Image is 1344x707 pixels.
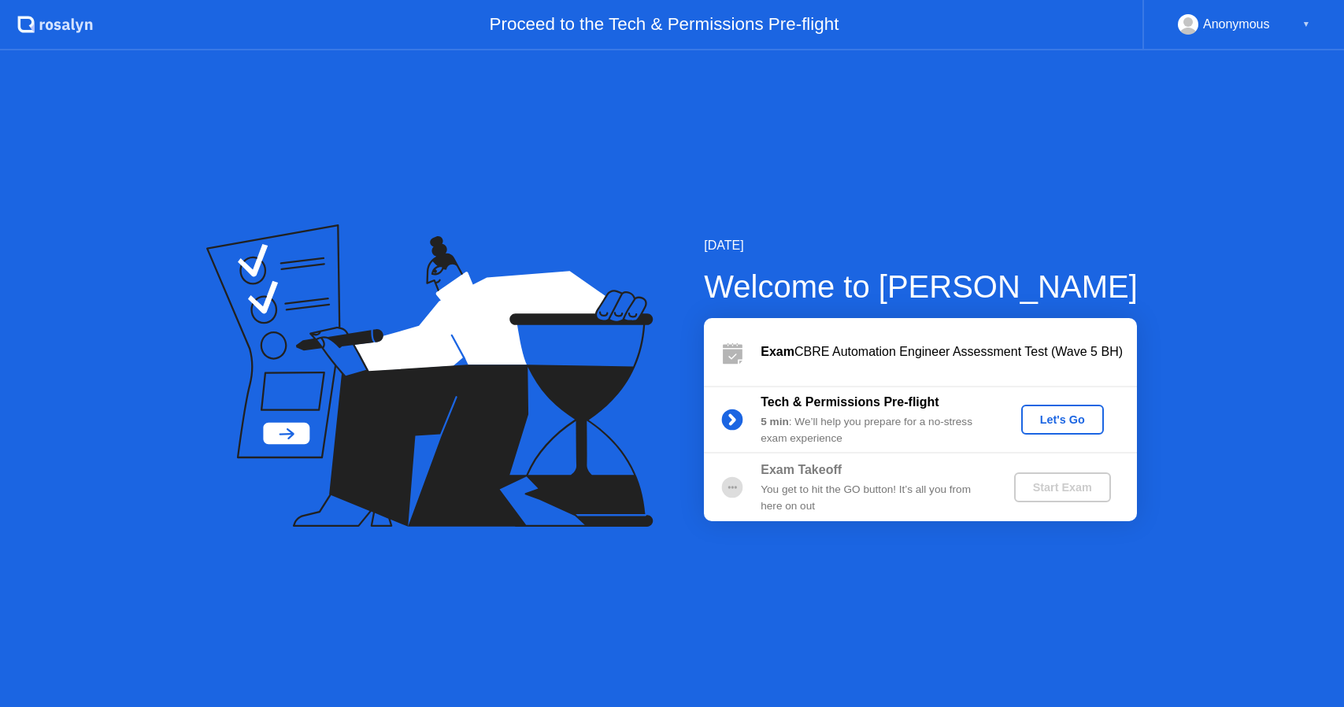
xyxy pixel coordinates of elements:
div: Let's Go [1027,413,1098,426]
div: [DATE] [704,236,1138,255]
b: 5 min [761,416,789,428]
div: : We’ll help you prepare for a no-stress exam experience [761,414,987,446]
b: Exam Takeoff [761,463,842,476]
div: Anonymous [1203,14,1270,35]
div: ▼ [1302,14,1310,35]
div: Welcome to [PERSON_NAME] [704,263,1138,310]
div: Start Exam [1020,481,1105,494]
b: Tech & Permissions Pre-flight [761,395,939,409]
div: You get to hit the GO button! It’s all you from here on out [761,482,987,514]
b: Exam [761,345,794,358]
button: Start Exam [1014,472,1111,502]
div: CBRE Automation Engineer Assessment Test (Wave 5 BH) [761,342,1137,361]
button: Let's Go [1021,405,1104,435]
